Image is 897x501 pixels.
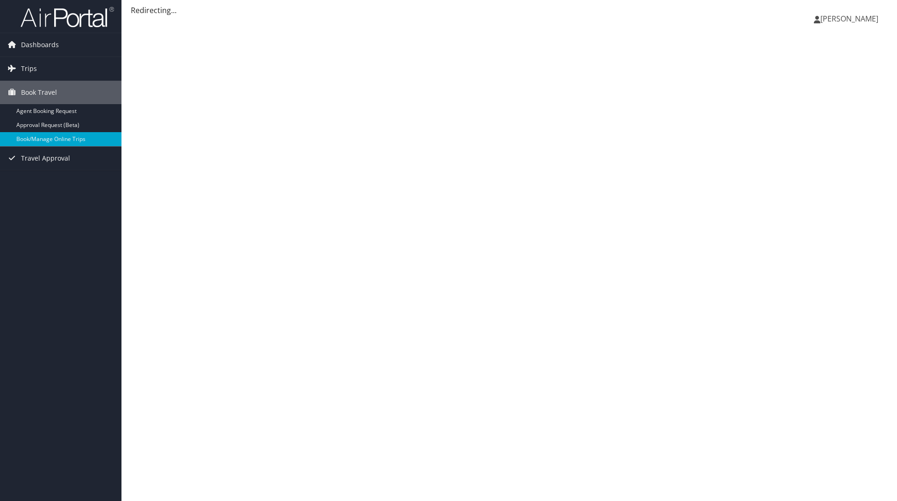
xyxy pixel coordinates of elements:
[131,5,888,16] div: Redirecting...
[21,81,57,104] span: Book Travel
[21,33,59,56] span: Dashboards
[814,5,888,33] a: [PERSON_NAME]
[21,6,114,28] img: airportal-logo.png
[820,14,878,24] span: [PERSON_NAME]
[21,57,37,80] span: Trips
[21,147,70,170] span: Travel Approval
